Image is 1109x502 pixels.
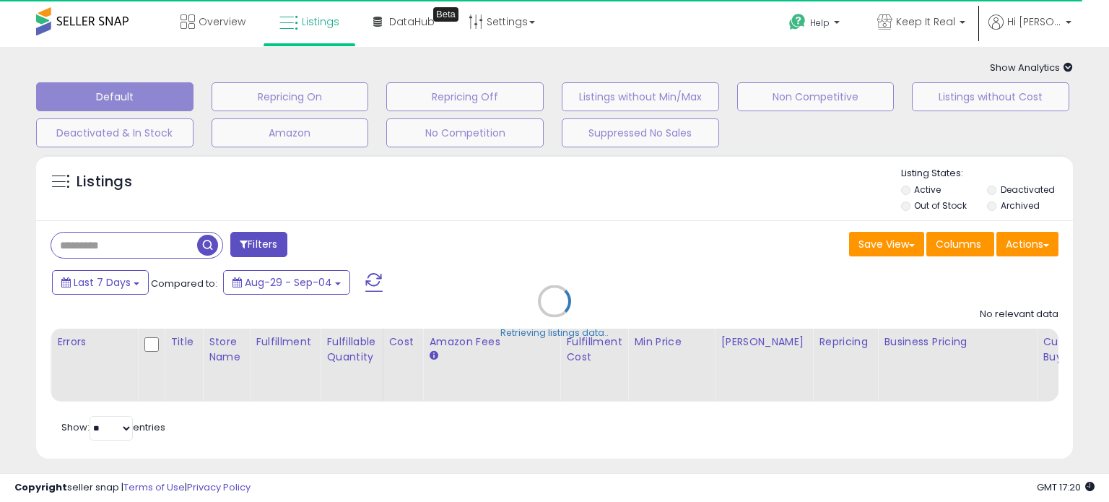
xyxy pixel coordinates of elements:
[562,82,719,111] button: Listings without Min/Max
[36,82,193,111] button: Default
[386,118,544,147] button: No Competition
[778,2,854,47] a: Help
[912,82,1069,111] button: Listings without Cost
[302,14,339,29] span: Listings
[199,14,245,29] span: Overview
[988,14,1071,47] a: Hi [PERSON_NAME]
[212,118,369,147] button: Amazon
[386,82,544,111] button: Repricing Off
[1007,14,1061,29] span: Hi [PERSON_NAME]
[500,326,609,339] div: Retrieving listings data..
[433,7,458,22] div: Tooltip anchor
[187,480,251,494] a: Privacy Policy
[36,118,193,147] button: Deactivated & In Stock
[389,14,435,29] span: DataHub
[896,14,955,29] span: Keep It Real
[990,61,1073,74] span: Show Analytics
[14,481,251,495] div: seller snap | |
[810,17,830,29] span: Help
[788,13,806,31] i: Get Help
[562,118,719,147] button: Suppressed No Sales
[123,480,185,494] a: Terms of Use
[737,82,895,111] button: Non Competitive
[212,82,369,111] button: Repricing On
[14,480,67,494] strong: Copyright
[1037,480,1095,494] span: 2025-09-12 17:20 GMT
